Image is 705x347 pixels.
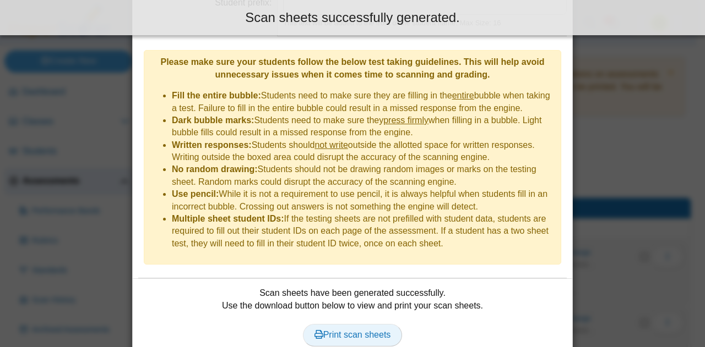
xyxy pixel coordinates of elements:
[303,324,403,346] a: Print scan sheets
[172,90,555,114] li: Students need to make sure they are filling in the bubble when taking a test. Failure to fill in ...
[172,115,254,125] b: Dark bubble marks:
[8,8,697,27] div: Scan sheets successfully generated.
[314,330,391,339] span: Print scan sheets
[172,188,555,213] li: While it is not a requirement to use pencil, it is always helpful when students fill in an incorr...
[172,163,555,188] li: Students should not be drawing random images or marks on the testing sheet. Random marks could di...
[172,189,219,199] b: Use pencil:
[172,164,258,174] b: No random drawing:
[172,213,555,250] li: If the testing sheets are not prefilled with student data, students are required to fill out thei...
[172,214,284,223] b: Multiple sheet student IDs:
[314,140,348,150] u: not write
[160,57,544,79] b: Please make sure your students follow the below test taking guidelines. This will help avoid unne...
[172,91,261,100] b: Fill the entire bubble:
[172,139,555,164] li: Students should outside the allotted space for written responses. Writing outside the boxed area ...
[172,140,252,150] b: Written responses:
[452,91,474,100] u: entire
[172,114,555,139] li: Students need to make sure they when filling in a bubble. Light bubble fills could result in a mi...
[383,115,429,125] u: press firmly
